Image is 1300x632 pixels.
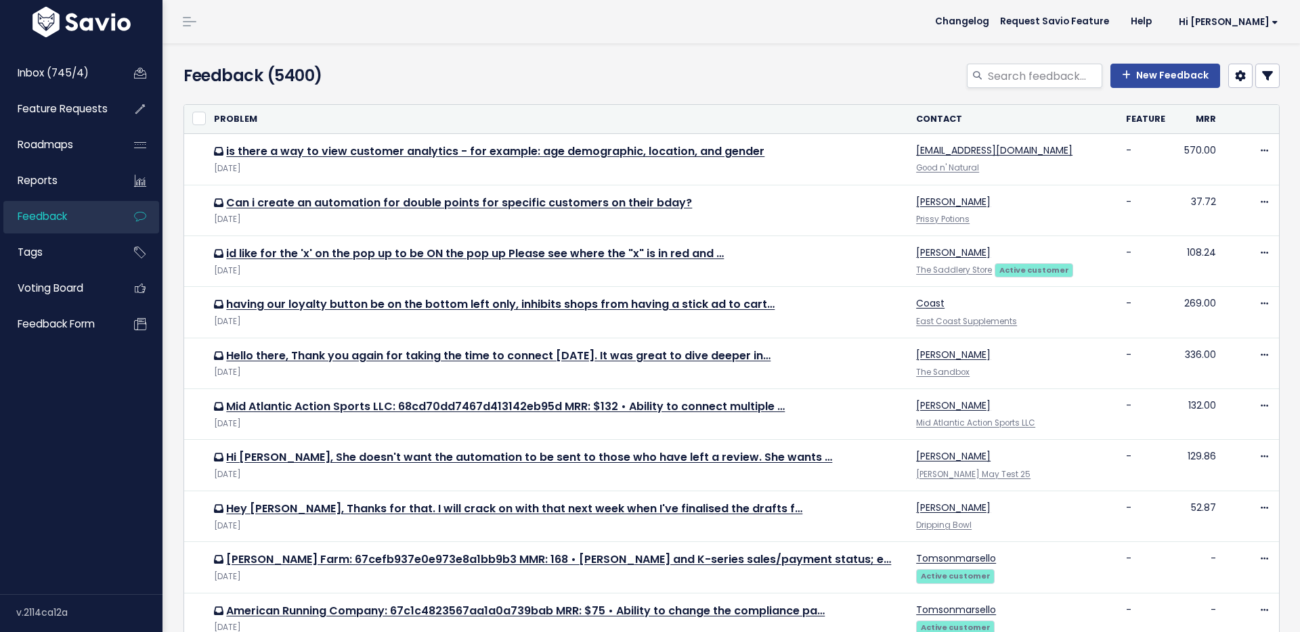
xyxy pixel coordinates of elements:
[226,551,891,567] a: [PERSON_NAME] Farm: 67cefb937e0e973e8a1bb9b3 MMR: 168 • [PERSON_NAME] and K-series sales/payment ...
[1174,185,1224,235] td: 37.72
[29,7,134,37] img: logo-white.9d6f32f41409.svg
[18,281,83,295] span: Voting Board
[214,519,900,533] div: [DATE]
[916,551,996,565] a: Tomsonmarsello
[916,162,979,173] a: Good n' Natural
[3,201,112,232] a: Feedback
[214,264,900,278] div: [DATE]
[226,449,832,465] a: Hi [PERSON_NAME], She doesn't want the automation to be sent to those who have left a review. She...
[183,64,536,88] h4: Feedback (5400)
[916,214,970,225] a: Prissy Potions
[1120,12,1163,32] a: Help
[214,315,900,329] div: [DATE]
[18,173,58,187] span: Reports
[995,263,1073,276] a: Active customer
[916,367,970,378] a: The Sandbox
[916,348,991,361] a: [PERSON_NAME]
[916,246,991,259] a: [PERSON_NAME]
[3,309,112,340] a: Feedback form
[214,570,900,584] div: [DATE]
[1174,491,1224,541] td: 52.87
[1118,440,1174,491] td: -
[921,570,991,581] strong: Active customer
[18,101,108,116] span: Feature Requests
[1118,185,1174,235] td: -
[226,501,802,516] a: Hey [PERSON_NAME], Thanks for that. I will crack on with that next week when I've finalised the d...
[1118,338,1174,388] td: -
[916,417,1035,428] a: Mid Atlantic Action Sports LLC
[3,165,112,196] a: Reports
[1174,338,1224,388] td: 336.00
[916,449,991,463] a: [PERSON_NAME]
[226,143,764,159] a: is there a way to view customer analytics - for example: age demographic, location, and gender
[999,265,1069,275] strong: Active customer
[1174,134,1224,185] td: 570.00
[18,137,73,152] span: Roadmaps
[1174,105,1224,134] th: Mrr
[214,212,900,227] div: [DATE]
[3,93,112,125] a: Feature Requests
[908,105,1118,134] th: Contact
[214,365,900,380] div: [DATE]
[226,603,825,618] a: American Running Company: 67c1c4823567aa1a0a739bab MRR: $75 • Ability to change the compliance pa…
[916,603,996,616] a: Tomsonmarsello
[916,143,1072,157] a: [EMAIL_ADDRESS][DOMAIN_NAME]
[1118,389,1174,440] td: -
[1118,105,1174,134] th: Feature
[3,273,112,304] a: Voting Board
[989,12,1120,32] a: Request Savio Feature
[1118,491,1174,541] td: -
[3,237,112,268] a: Tags
[3,58,112,89] a: Inbox (745/4)
[214,468,900,482] div: [DATE]
[1174,287,1224,338] td: 269.00
[214,417,900,431] div: [DATE]
[1179,17,1278,27] span: Hi [PERSON_NAME]
[916,469,1031,480] a: [PERSON_NAME] May Test 25
[18,245,43,259] span: Tags
[916,568,995,582] a: Active customer
[16,595,162,630] div: v.2114ca12a
[18,317,95,331] span: Feedback form
[226,399,785,414] a: Mid Atlantic Action Sports LLC: 68cd70dd7467d413142eb95d MRR: $132 • Ability to connect multiple …
[916,399,991,412] a: [PERSON_NAME]
[1163,12,1289,32] a: Hi [PERSON_NAME]
[1118,287,1174,338] td: -
[226,195,692,210] a: Can i create an automation for double points for specific customers on their bday?
[214,162,900,176] div: [DATE]
[18,66,89,80] span: Inbox (745/4)
[916,296,945,310] a: Coast
[226,246,724,261] a: id like for the 'x' on the pop up to be ON the pop up Please see where the "x" is in red and …
[1174,440,1224,491] td: 129.86
[3,129,112,160] a: Roadmaps
[1174,389,1224,440] td: 132.00
[1174,235,1224,286] td: 108.24
[916,501,991,514] a: [PERSON_NAME]
[1118,134,1174,185] td: -
[18,209,67,223] span: Feedback
[916,265,992,275] a: The Saddlery Store
[1110,64,1220,88] a: New Feedback
[916,316,1017,327] a: East Coast Supplements
[987,64,1102,88] input: Search feedback...
[916,195,991,208] a: [PERSON_NAME]
[1174,542,1224,593] td: -
[226,348,771,363] a: Hello there, Thank you again for taking the time to connect [DATE]. It was great to dive deeper in…
[935,17,989,26] span: Changelog
[916,520,972,531] a: Dripping Bowl
[1118,235,1174,286] td: -
[1118,542,1174,593] td: -
[226,296,775,312] a: having our loyalty button be on the bottom left only, inhibits shops from having a stick ad to cart…
[206,105,908,134] th: Problem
